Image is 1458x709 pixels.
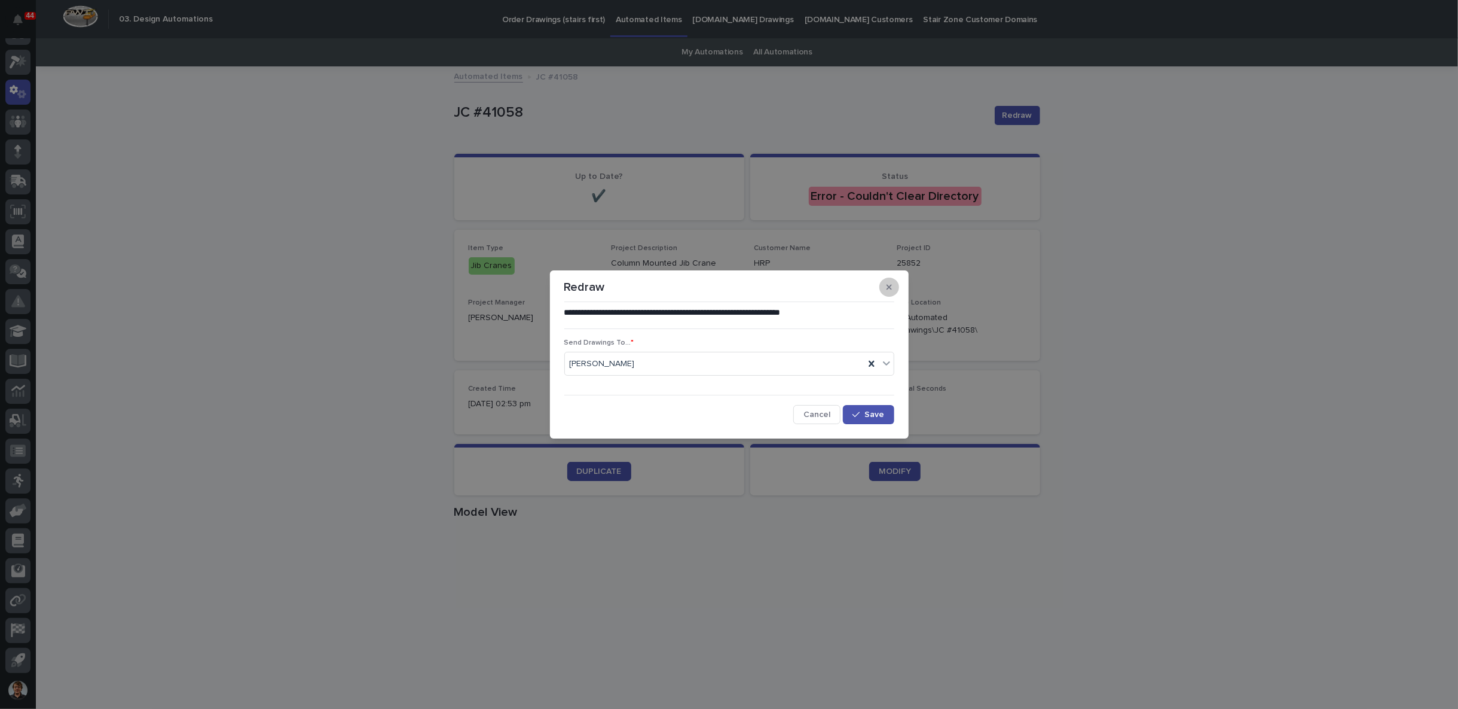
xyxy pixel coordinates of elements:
span: Cancel [803,410,830,419]
p: Redraw [564,280,605,294]
button: Cancel [793,405,840,424]
span: Save [865,410,885,419]
span: Send Drawings To... [564,339,634,346]
span: [PERSON_NAME] [570,358,635,370]
button: Save [843,405,894,424]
